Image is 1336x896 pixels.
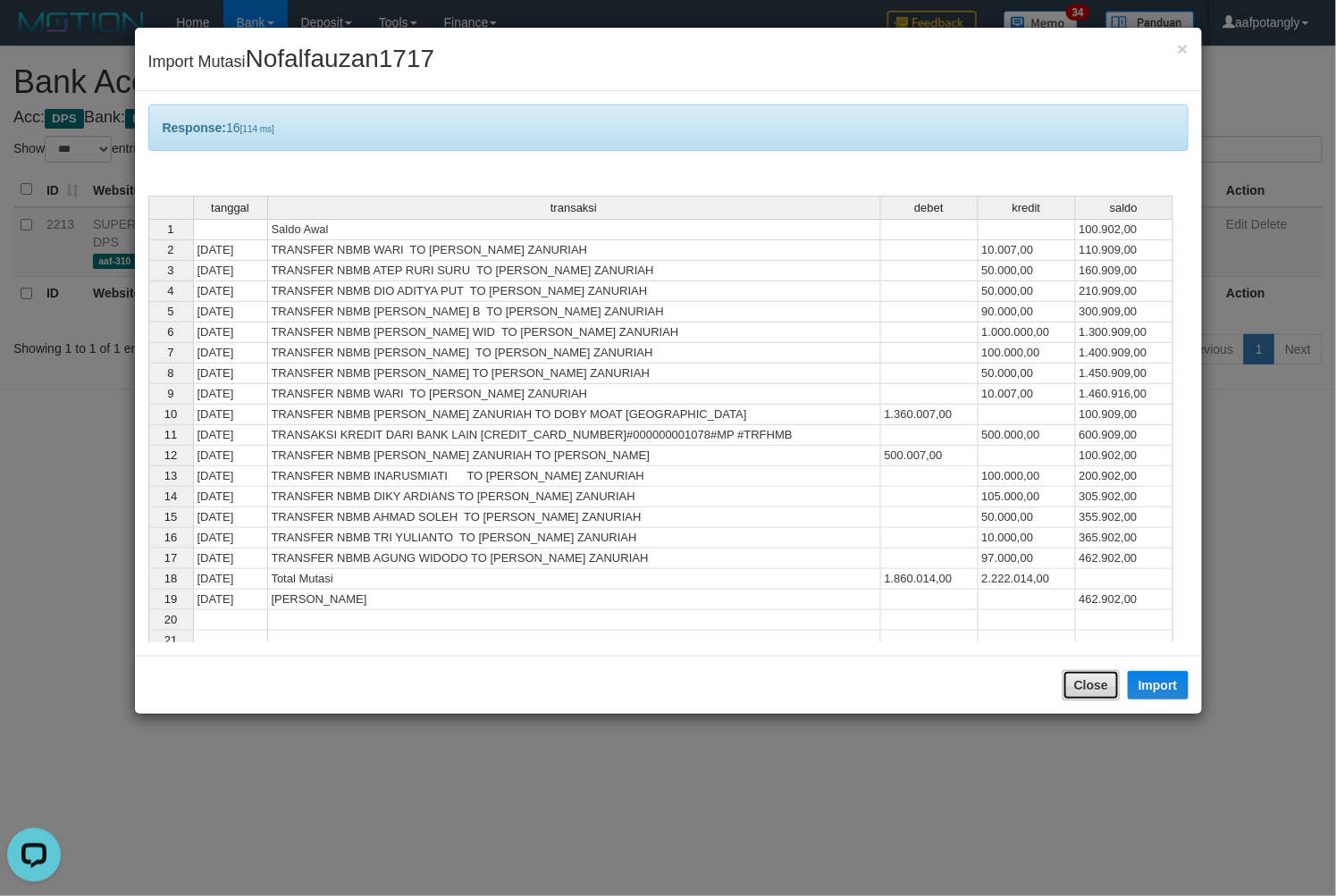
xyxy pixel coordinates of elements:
[1076,507,1173,528] td: 355.902,00
[1013,202,1041,214] span: kredit
[193,405,268,425] td: [DATE]
[1177,39,1188,58] button: Close
[164,469,177,482] span: 13
[164,428,177,441] span: 11
[979,322,1076,343] td: 1.000.000,00
[211,202,249,214] span: tanggal
[167,366,173,380] span: 8
[1076,590,1173,610] td: 462.902,00
[1076,446,1173,466] td: 100.902,00
[914,202,944,214] span: debet
[1076,487,1173,507] td: 305.902,00
[979,466,1076,487] td: 100.000,00
[1076,364,1173,384] td: 1.450.909,00
[1076,528,1173,548] td: 365.902,00
[167,387,173,400] span: 9
[979,569,1076,590] td: 2.222.014,00
[979,548,1076,569] td: 97.000,00
[268,343,881,364] td: TRANSFER NBMB [PERSON_NAME] TO [PERSON_NAME] ZANURIAH
[268,569,881,590] td: Total Mutasi
[1076,425,1173,446] td: 600.909,00
[193,364,268,384] td: [DATE]
[193,569,268,590] td: [DATE]
[164,490,177,503] span: 14
[268,219,881,240] td: Saldo Awal
[268,507,881,528] td: TRANSFER NBMB AHMAD SOLEH TO [PERSON_NAME] ZANURIAH
[1076,384,1173,405] td: 1.460.916,00
[163,121,227,135] b: Response:
[193,281,268,302] td: [DATE]
[881,569,979,590] td: 1.860.014,00
[268,590,881,610] td: [PERSON_NAME]
[148,105,1189,151] div: 16
[240,124,274,134] span: [114 ms]
[979,425,1076,446] td: 500.000,00
[268,466,881,487] td: TRANSFER NBMB INARUSMIATI TO [PERSON_NAME] ZANURIAH
[1076,261,1173,281] td: 160.909,00
[167,264,173,277] span: 3
[979,384,1076,405] td: 10.007,00
[979,364,1076,384] td: 50.000,00
[167,346,173,359] span: 7
[1177,38,1188,59] span: ×
[193,528,268,548] td: [DATE]
[164,510,177,523] span: 15
[193,302,268,322] td: [DATE]
[268,240,881,261] td: TRANSFER NBMB WARI TO [PERSON_NAME] ZANURIAH
[979,261,1076,281] td: 50.000,00
[268,261,881,281] td: TRANSFER NBMB ATEP RURI SURU TO [PERSON_NAME] ZANURIAH
[268,364,881,384] td: TRANSFER NBMB [PERSON_NAME] TO [PERSON_NAME] ZANURIAH
[193,466,268,487] td: [DATE]
[7,7,61,61] button: Open LiveChat chat widget
[1076,219,1173,240] td: 100.902,00
[979,487,1076,507] td: 105.000,00
[164,407,177,421] span: 10
[268,302,881,322] td: TRANSFER NBMB [PERSON_NAME] B TO [PERSON_NAME] ZANURIAH
[193,322,268,343] td: [DATE]
[164,572,177,585] span: 18
[246,45,435,72] span: Nofalfauzan1717
[268,322,881,343] td: TRANSFER NBMB [PERSON_NAME] WID TO [PERSON_NAME] ZANURIAH
[1076,466,1173,487] td: 200.902,00
[550,202,597,214] span: transaksi
[167,222,173,236] span: 1
[164,551,177,565] span: 17
[1076,322,1173,343] td: 1.300.909,00
[268,528,881,548] td: TRANSFER NBMB TRI YULIANTO TO [PERSON_NAME] ZANURIAH
[164,592,177,606] span: 19
[268,281,881,302] td: TRANSFER NBMB DIO ADITYA PUT TO [PERSON_NAME] ZANURIAH
[1110,202,1138,214] span: saldo
[979,240,1076,261] td: 10.007,00
[164,633,177,647] span: 21
[268,384,881,405] td: TRANSFER NBMB WARI TO [PERSON_NAME] ZANURIAH
[164,613,177,626] span: 20
[193,343,268,364] td: [DATE]
[1063,670,1120,700] button: Close
[193,590,268,610] td: [DATE]
[167,284,173,297] span: 4
[979,302,1076,322] td: 90.000,00
[193,548,268,569] td: [DATE]
[268,487,881,507] td: TRANSFER NBMB DIKY ARDIANS TO [PERSON_NAME] ZANURIAH
[1128,671,1189,699] button: Import
[193,425,268,446] td: [DATE]
[193,384,268,405] td: [DATE]
[148,196,193,219] th: Select whole grid
[193,261,268,281] td: [DATE]
[148,53,435,71] span: Import Mutasi
[193,507,268,528] td: [DATE]
[268,446,881,466] td: TRANSFER NBMB [PERSON_NAME] ZANURIAH TO [PERSON_NAME]
[979,507,1076,528] td: 50.000,00
[1076,405,1173,425] td: 100.909,00
[164,448,177,462] span: 12
[167,305,173,318] span: 5
[979,343,1076,364] td: 100.000,00
[881,405,979,425] td: 1.360.007,00
[164,531,177,544] span: 16
[1076,548,1173,569] td: 462.902,00
[193,240,268,261] td: [DATE]
[1076,240,1173,261] td: 110.909,00
[268,425,881,446] td: TRANSAKSI KREDIT DARI BANK LAIN [CREDIT_CARD_NUMBER]#000000001078#MP #TRFHMB
[1076,343,1173,364] td: 1.400.909,00
[1076,281,1173,302] td: 210.909,00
